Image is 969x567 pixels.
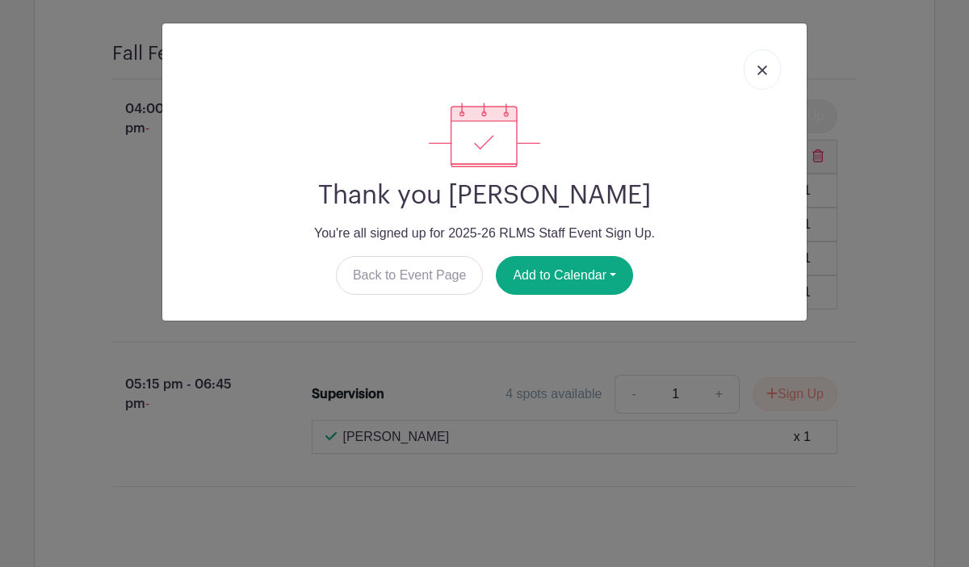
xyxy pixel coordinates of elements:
[175,180,794,211] h2: Thank you [PERSON_NAME]
[175,224,794,243] p: You're all signed up for 2025-26 RLMS Staff Event Sign Up.
[496,256,633,295] button: Add to Calendar
[757,65,767,75] img: close_button-5f87c8562297e5c2d7936805f587ecaba9071eb48480494691a3f1689db116b3.svg
[429,103,540,167] img: signup_complete-c468d5dda3e2740ee63a24cb0ba0d3ce5d8a4ecd24259e683200fb1569d990c8.svg
[336,256,484,295] a: Back to Event Page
